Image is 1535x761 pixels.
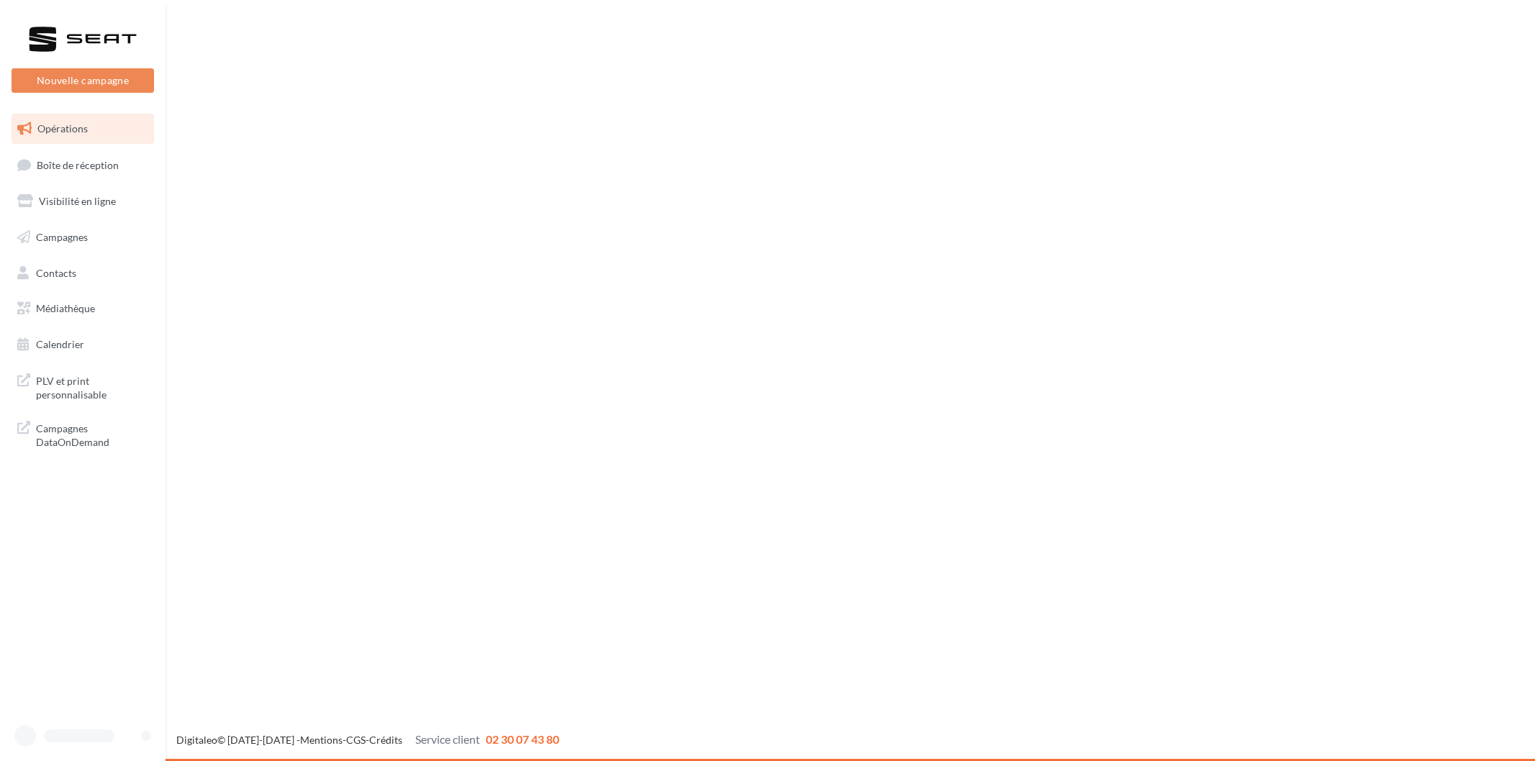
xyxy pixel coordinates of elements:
a: Mentions [300,734,343,746]
a: PLV et print personnalisable [9,365,157,408]
span: Service client [415,732,480,746]
span: © [DATE]-[DATE] - - - [176,734,559,746]
button: Nouvelle campagne [12,68,154,93]
a: CGS [346,734,366,746]
span: 02 30 07 43 80 [486,732,559,746]
span: Contacts [36,266,76,278]
a: Digitaleo [176,734,217,746]
span: Campagnes DataOnDemand [36,419,148,450]
a: Crédits [369,734,402,746]
a: Visibilité en ligne [9,186,157,217]
a: Contacts [9,258,157,288]
a: Opérations [9,114,157,144]
a: Médiathèque [9,293,157,324]
span: Boîte de réception [37,158,119,170]
span: PLV et print personnalisable [36,371,148,402]
span: Visibilité en ligne [39,195,116,207]
a: Campagnes [9,222,157,252]
a: Campagnes DataOnDemand [9,413,157,455]
a: Boîte de réception [9,150,157,181]
span: Médiathèque [36,302,95,314]
span: Calendrier [36,338,84,350]
a: Calendrier [9,329,157,360]
span: Campagnes [36,231,88,243]
span: Opérations [37,122,88,135]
